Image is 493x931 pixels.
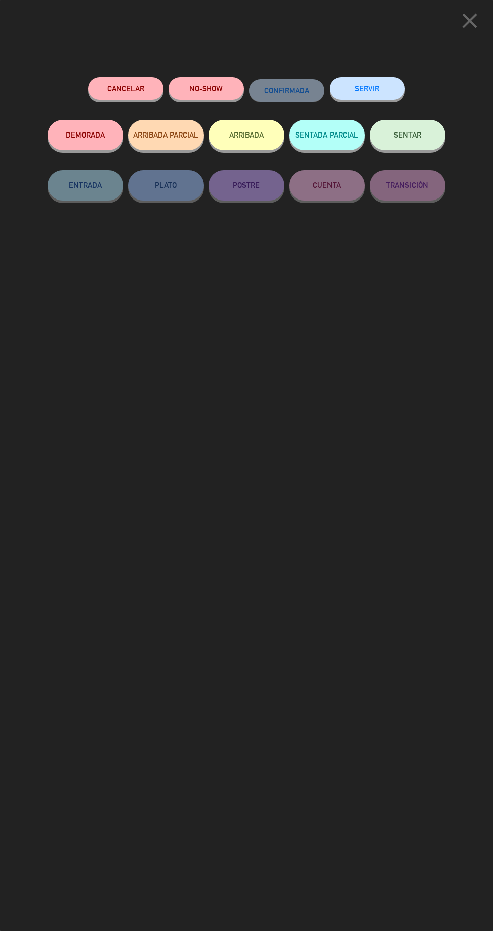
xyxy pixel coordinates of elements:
button: ARRIBADA PARCIAL [128,120,204,150]
button: POSTRE [209,170,284,201]
button: ENTRADA [48,170,123,201]
button: PLATO [128,170,204,201]
button: SERVIR [330,77,405,100]
button: close [454,8,485,37]
button: Cancelar [88,77,163,100]
span: CONFIRMADA [264,86,309,95]
button: NO-SHOW [169,77,244,100]
button: CONFIRMADA [249,79,324,102]
span: SENTAR [394,130,421,139]
button: SENTADA PARCIAL [289,120,365,150]
button: TRANSICIÓN [370,170,445,201]
button: SENTAR [370,120,445,150]
button: DEMORADA [48,120,123,150]
button: CUENTA [289,170,365,201]
i: close [457,8,482,33]
span: ARRIBADA PARCIAL [134,130,199,139]
button: ARRIBADA [209,120,284,150]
